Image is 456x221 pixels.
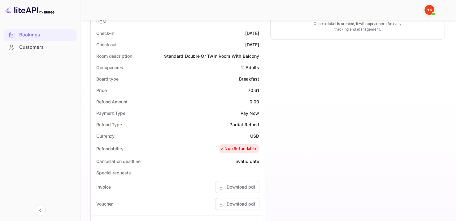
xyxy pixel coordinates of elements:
[96,19,106,25] div: HCN
[4,41,76,53] a: Customers
[96,158,141,165] div: Cancellation deadline
[4,41,76,53] div: Customers
[245,41,259,48] div: [DATE]
[96,184,111,190] div: Invoice
[96,87,107,94] div: Price
[96,98,128,105] div: Refund Amount
[240,110,259,116] div: Pay Now
[250,133,259,139] div: USD
[311,21,404,32] p: Once a ticket is created, it will appear here for easy tracking and management.
[35,205,46,216] button: Collapse navigation
[96,121,122,128] div: Refund Type
[227,184,255,190] div: Download pdf
[239,76,259,82] div: Breakfast
[5,5,54,15] img: LiteAPI logo
[241,64,259,71] div: 2 Adults
[227,201,255,207] div: Download pdf
[96,110,125,116] div: Payment Type
[220,146,256,152] div: Non Refundable
[19,31,73,39] div: Bookings
[245,30,259,36] div: [DATE]
[96,41,117,48] div: Check out
[19,44,73,51] div: Customers
[250,98,259,105] div: 0.00
[4,29,76,40] a: Bookings
[424,5,434,15] img: Yandex Support
[248,87,259,94] div: 70.61
[234,158,259,165] div: Invalid date
[96,30,114,36] div: Check-in
[164,53,259,59] div: Standard Double Or Twin Room With Balcony
[96,145,124,152] div: Refundability
[96,53,132,59] div: Room description
[229,121,259,128] div: Partial Refund
[96,169,131,176] div: Special requests
[96,64,123,71] div: Occupancies
[96,201,113,207] div: Voucher
[96,76,119,82] div: Board type
[96,133,115,139] div: Currency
